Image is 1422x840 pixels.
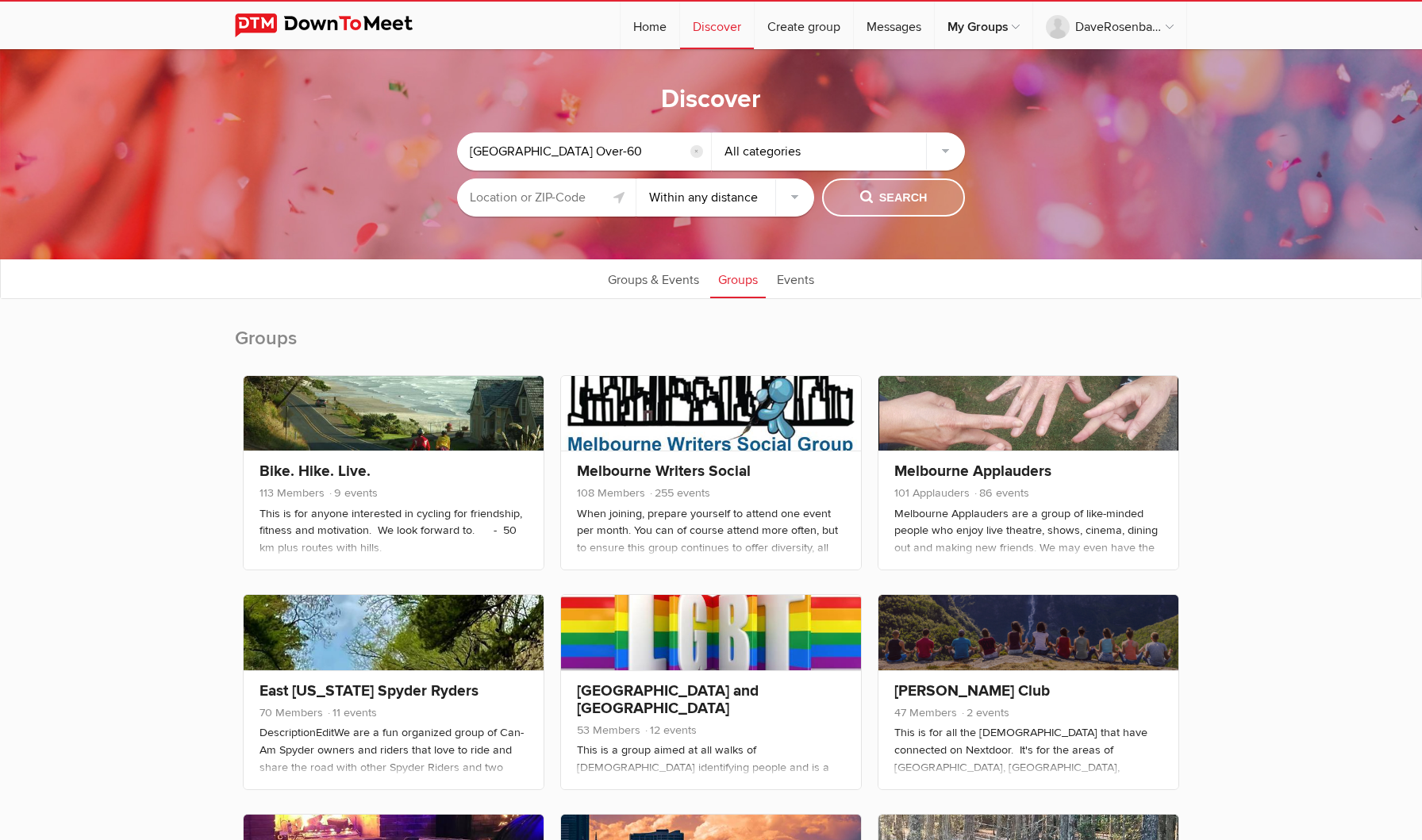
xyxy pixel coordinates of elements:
span: 101 Applauders [894,486,970,500]
a: Groups & Events [600,259,707,298]
div: All categories [712,132,966,171]
a: Events [769,259,822,298]
span: 53 Members [577,723,640,737]
span: 86 events [973,486,1029,500]
img: DownToMeet [235,13,437,37]
a: Bike. Hike. Live. [259,462,371,481]
input: Search... [457,132,711,171]
span: 2 events [960,706,1009,719]
a: Groups [710,259,766,298]
a: My Groups [935,2,1032,49]
span: 47 Members [894,706,957,719]
span: 255 events [648,486,710,500]
a: DaveRosenbaum [1033,2,1186,49]
button: Search [822,178,965,217]
a: Melbourne Writers Social [577,462,751,481]
span: 70 Members [259,706,323,719]
span: 9 events [328,486,378,500]
a: Messages [854,2,934,49]
a: Melbourne Applauders [894,462,1051,481]
a: Home [621,2,679,49]
a: East [US_STATE] Spyder Ryders [259,681,478,700]
a: Create group [755,2,853,49]
span: 12 events [644,723,697,737]
span: 113 Members [259,486,325,500]
span: 108 Members [577,486,645,500]
a: [PERSON_NAME] Club [894,681,1050,700]
input: Location or ZIP-Code [457,178,636,217]
h1: Discover [661,83,761,117]
h2: Groups [235,326,1187,367]
span: 11 events [326,706,377,719]
span: Search [860,190,928,207]
a: Discover [680,2,754,49]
